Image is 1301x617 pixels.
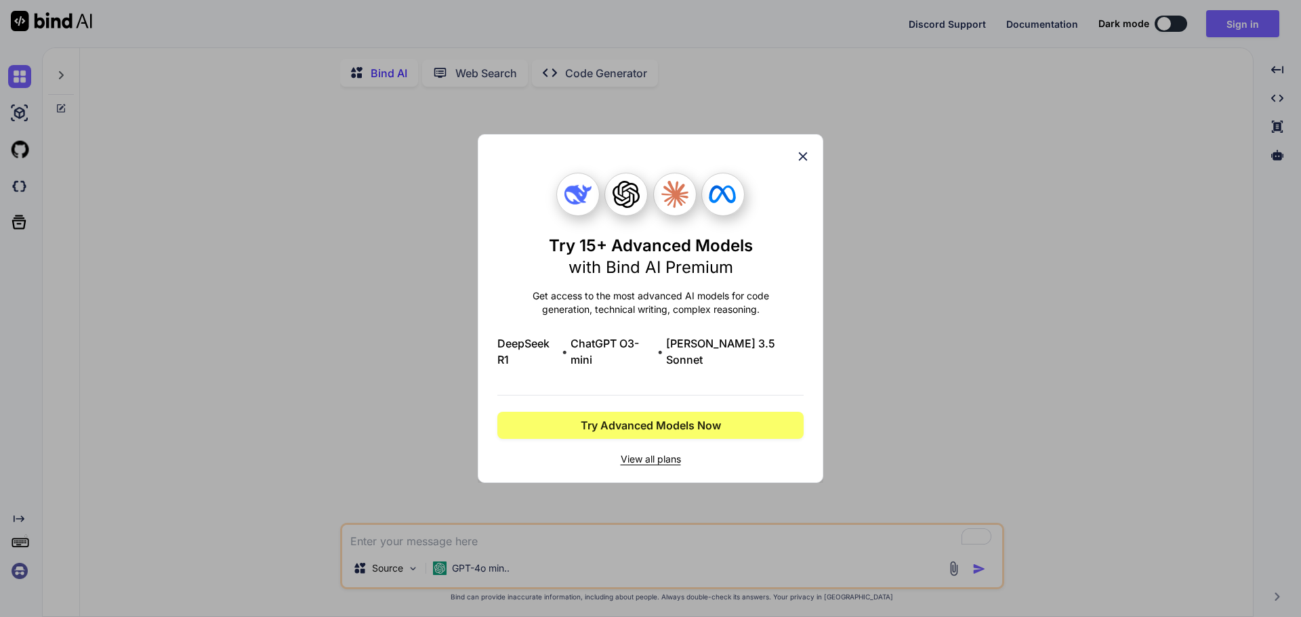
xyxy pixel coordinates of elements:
[666,335,804,368] span: [PERSON_NAME] 3.5 Sonnet
[564,181,592,208] img: Deepseek
[497,335,559,368] span: DeepSeek R1
[581,417,721,433] span: Try Advanced Models Now
[562,343,568,360] span: •
[571,335,655,368] span: ChatGPT O3-mini
[569,257,733,277] span: with Bind AI Premium
[497,289,804,316] p: Get access to the most advanced AI models for code generation, technical writing, complex reasoning.
[549,235,753,278] h1: Try 15+ Advanced Models
[497,452,804,466] span: View all plans
[497,412,804,439] button: Try Advanced Models Now
[657,343,663,360] span: •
